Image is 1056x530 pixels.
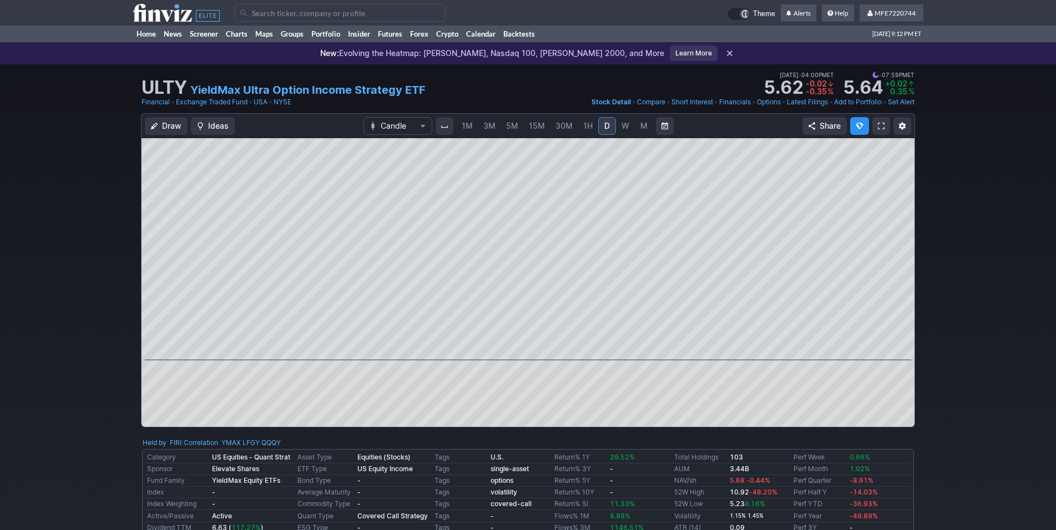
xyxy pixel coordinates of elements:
td: 52W Low [672,498,728,510]
td: Fund Family [145,475,210,487]
a: D [598,117,616,135]
span: % [827,87,833,96]
a: M [635,117,653,135]
td: Volatility [672,510,728,522]
b: - [357,488,361,496]
button: Share [802,117,847,135]
td: Tags [432,498,488,510]
span: 8.16% [745,499,765,508]
td: Total Holdings [672,452,728,463]
td: Tags [432,487,488,498]
span: 3M [483,121,496,130]
a: Short Interest [671,97,713,108]
td: AUM [672,463,728,475]
td: ETF Type [295,463,355,475]
td: Perf Quarter [791,475,847,487]
a: NYSE [274,97,291,108]
a: Options [757,97,781,108]
td: Return% 10Y [552,487,608,498]
td: Sponsor [145,463,210,475]
a: FIRI [170,437,181,448]
a: Add to Portfolio [834,97,882,108]
b: covered-call [491,499,532,508]
b: - [491,512,494,520]
span: • [249,97,252,108]
span: • [799,70,801,80]
span: -0.44% [746,476,770,484]
td: Active/Passive [145,510,210,522]
span: +0.02 [885,79,907,88]
span: 29.52% [610,453,635,461]
span: • [269,97,272,108]
span: W [622,121,629,130]
a: 15M [524,117,550,135]
b: YieldMax Equity ETFs [212,476,280,484]
td: Perf Year [791,510,847,522]
span: M [640,121,648,130]
button: Draw [145,117,188,135]
span: Share [820,120,841,132]
a: LFGY [242,437,260,448]
b: single-asset [491,465,529,473]
span: 15M [529,121,545,130]
span: • [171,97,175,108]
span: • [666,97,670,108]
span: 1.02% [850,465,870,473]
a: Calendar [462,26,499,42]
b: U.S. [491,453,503,461]
b: 3.44B [730,465,749,473]
b: Equities (Stocks) [357,453,411,461]
b: - [610,488,613,496]
b: US Equities - Quant Strat [212,453,290,461]
a: Correlation [184,438,218,447]
span: [DATE] 9:12 PM ET [872,26,921,42]
td: Perf YTD [791,498,847,510]
span: 8.99% [610,512,630,520]
a: Stock Detail [592,97,631,108]
td: Category [145,452,210,463]
a: Portfolio [307,26,344,42]
td: Tags [432,510,488,522]
small: 1.15% 1.45% [730,513,764,519]
b: 5.23 [730,499,765,508]
a: YMAX [221,437,241,448]
span: Draw [162,120,181,132]
a: Maps [251,26,277,42]
span: -48.20% [749,488,777,496]
span: 5.68 [730,476,745,484]
b: 10.92 [730,488,777,496]
a: Futures [374,26,406,42]
td: Bond Type [295,475,355,487]
td: Return% SI [552,498,608,510]
span: -8.61% [850,476,873,484]
a: 1M [457,117,478,135]
b: US Equity Income [357,465,413,473]
div: | : [181,437,281,448]
a: Latest Filings [787,97,828,108]
td: Quant Type [295,510,355,522]
span: -36.93% [850,499,878,508]
button: Chart Type [363,117,432,135]
button: Explore new features [850,117,869,135]
td: Tags [432,463,488,475]
strong: 5.64 [843,79,883,97]
span: 0.66% [850,453,870,461]
a: Exchange Traded Fund [176,97,247,108]
a: Home [133,26,160,42]
span: [DATE] 04:00PM ET [780,70,834,80]
a: YieldMax Ultra Option Income Strategy ETF [190,82,426,98]
b: - [610,465,613,473]
button: Chart Settings [893,117,911,135]
a: volatility [491,488,517,496]
b: Covered Call Strategy [357,512,428,520]
a: Backtests [499,26,539,42]
div: : [143,437,181,448]
a: W [617,117,634,135]
b: - [212,488,215,496]
td: Tags [432,475,488,487]
button: Range [656,117,674,135]
a: Fullscreen [872,117,890,135]
td: Tags [432,452,488,463]
span: Candle [381,120,415,132]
